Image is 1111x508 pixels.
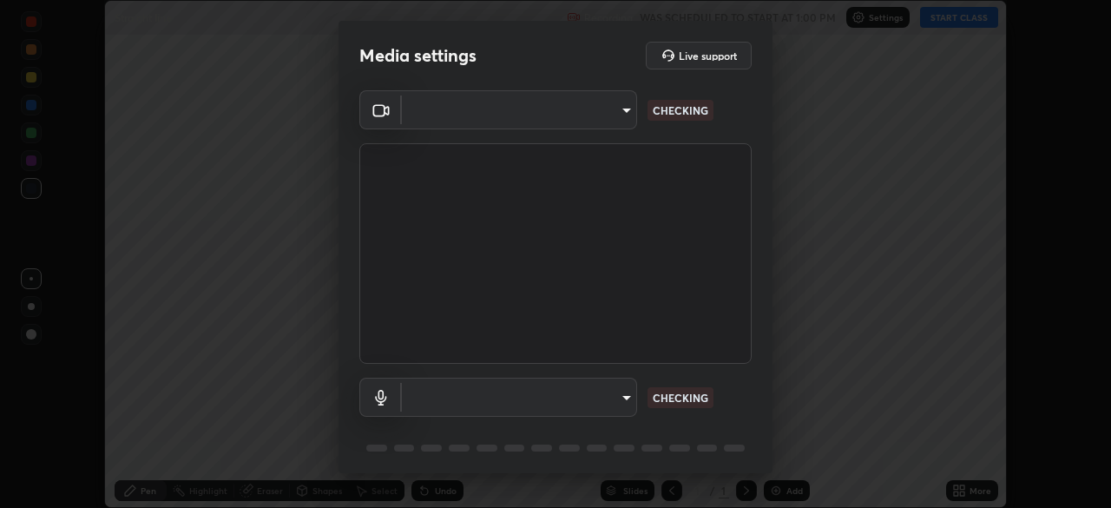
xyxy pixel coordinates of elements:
h5: Live support [679,50,737,61]
p: CHECKING [653,390,708,406]
div: ​ [402,378,637,417]
h2: Media settings [359,44,477,67]
p: CHECKING [653,102,708,118]
div: ​ [402,90,637,129]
